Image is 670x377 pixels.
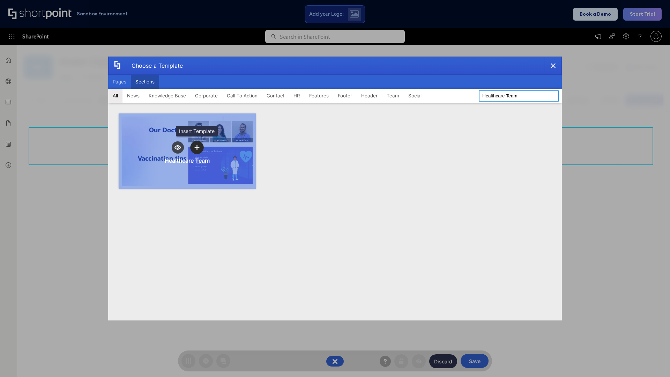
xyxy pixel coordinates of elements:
[108,57,562,320] div: template selector
[305,89,333,103] button: Features
[131,75,159,89] button: Sections
[222,89,262,103] button: Call To Action
[357,89,382,103] button: Header
[404,89,426,103] button: Social
[108,89,122,103] button: All
[479,90,559,102] input: Search
[191,89,222,103] button: Corporate
[165,157,210,164] div: Healthcare Team
[382,89,404,103] button: Team
[126,57,183,74] div: Choose a Template
[122,89,144,103] button: News
[262,89,289,103] button: Contact
[144,89,191,103] button: Knowledge Base
[333,89,357,103] button: Footer
[289,89,305,103] button: HR
[635,343,670,377] iframe: Chat Widget
[108,75,131,89] button: Pages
